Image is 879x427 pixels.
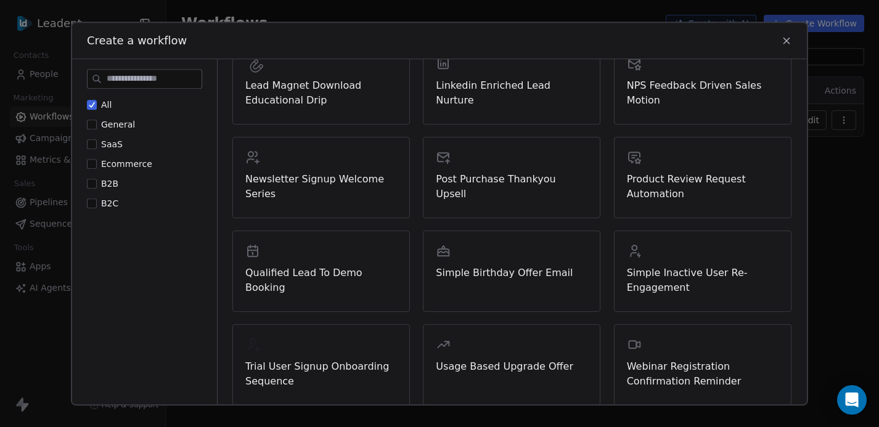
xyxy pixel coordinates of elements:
span: Qualified Lead To Demo Booking [245,266,397,295]
button: B2C [87,197,97,209]
span: B2B [101,179,118,189]
span: Post Purchase Thankyou Upsell [436,172,587,201]
button: General [87,118,97,131]
span: SaaS [101,139,123,149]
span: B2C [101,198,118,208]
span: Lead Magnet Download Educational Drip [245,78,397,108]
span: General [101,120,135,129]
span: Simple Birthday Offer Email [436,266,587,280]
span: Trial User Signup Onboarding Sequence [245,359,397,389]
span: Newsletter Signup Welcome Series [245,172,397,201]
span: Ecommerce [101,159,152,169]
div: Open Intercom Messenger [837,385,867,415]
button: All [87,99,97,111]
button: B2B [87,177,97,190]
button: SaaS [87,138,97,150]
span: Create a workflow [87,33,187,49]
span: Linkedin Enriched Lead Nurture [436,78,587,108]
span: Product Review Request Automation [627,172,779,201]
span: Simple Inactive User Re-Engagement [627,266,779,295]
span: All [101,100,112,110]
span: Webinar Registration Confirmation Reminder [627,359,779,389]
button: Ecommerce [87,158,97,170]
span: NPS Feedback Driven Sales Motion [627,78,779,108]
span: Usage Based Upgrade Offer [436,359,587,374]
